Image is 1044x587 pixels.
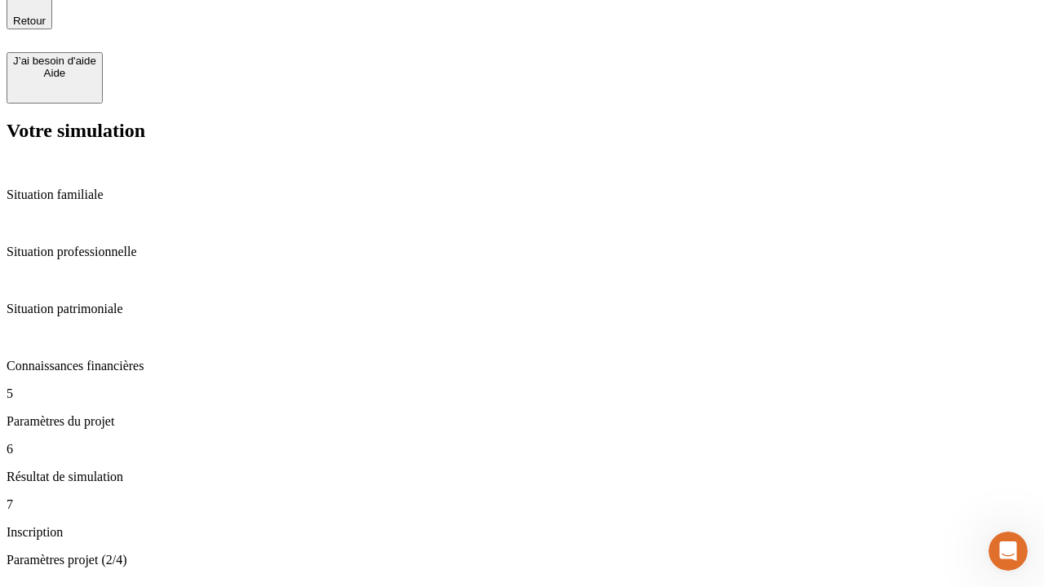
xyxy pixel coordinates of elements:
[7,442,1037,457] p: 6
[7,414,1037,429] p: Paramètres du projet
[7,470,1037,484] p: Résultat de simulation
[7,386,1037,401] p: 5
[7,525,1037,540] p: Inscription
[7,497,1037,512] p: 7
[7,359,1037,373] p: Connaissances financières
[7,52,103,104] button: J’ai besoin d'aideAide
[13,67,96,79] div: Aide
[13,15,46,27] span: Retour
[7,245,1037,259] p: Situation professionnelle
[7,188,1037,202] p: Situation familiale
[13,55,96,67] div: J’ai besoin d'aide
[7,302,1037,316] p: Situation patrimoniale
[7,120,1037,142] h2: Votre simulation
[989,532,1028,571] iframe: Intercom live chat
[7,553,1037,567] p: Paramètres projet (2/4)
